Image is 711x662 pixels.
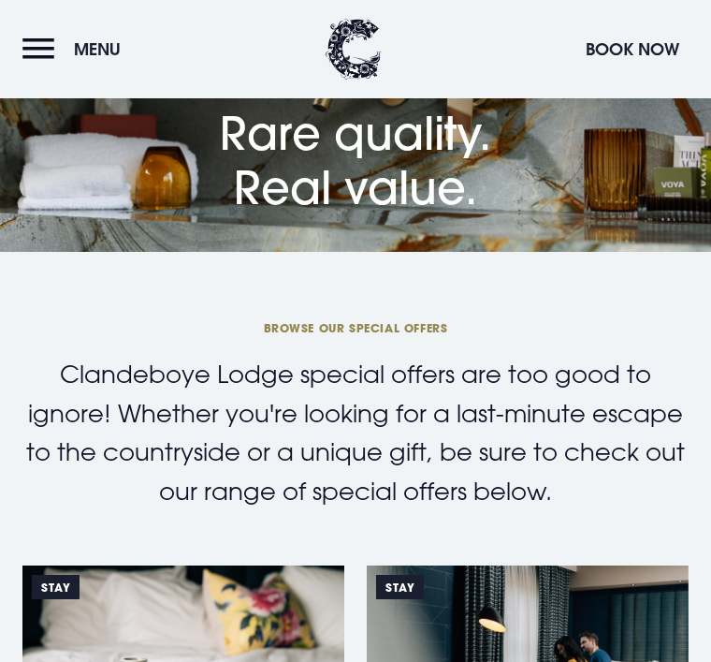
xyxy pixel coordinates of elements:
span: Stay [32,575,80,599]
button: Book Now [576,29,689,69]
span: BROWSE OUR SPECIAL OFFERS [22,320,689,335]
span: Menu [74,38,121,60]
img: Clandeboye Lodge [326,19,382,80]
button: Menu [22,29,130,69]
p: Clandeboye Lodge special offers are too good to ignore! Whether you're looking for a last-minute ... [22,355,689,510]
span: Stay [376,575,424,599]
